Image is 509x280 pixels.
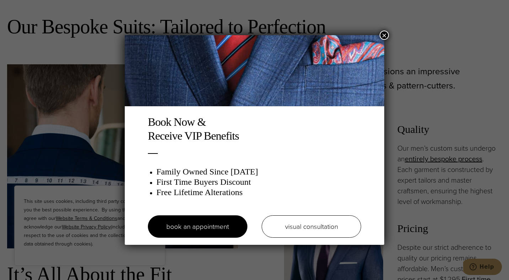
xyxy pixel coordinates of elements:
[156,187,361,198] h3: Free Lifetime Alterations
[148,215,247,238] a: book an appointment
[16,5,31,11] span: Help
[156,177,361,187] h3: First Time Buyers Discount
[148,115,361,142] h2: Book Now & Receive VIP Benefits
[262,215,361,238] a: visual consultation
[156,167,361,177] h3: Family Owned Since [DATE]
[380,31,389,40] button: Close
